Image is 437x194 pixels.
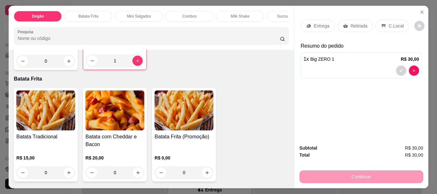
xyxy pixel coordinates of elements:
label: Pesquisa [18,29,36,35]
p: Mini Salgados [127,14,151,19]
p: Milk Shake [231,14,250,19]
p: Resumo do pedido [301,42,422,50]
button: decrease-product-quantity [18,56,28,66]
p: C.Local [389,23,404,29]
p: Entrega [314,23,330,29]
button: Close [417,7,427,17]
button: decrease-product-quantity [409,66,419,76]
p: Batata Frita [78,14,98,19]
span: R$ 30,00 [405,144,423,151]
button: increase-product-quantity [64,56,74,66]
p: 1 x [304,55,334,63]
p: Batata Frita [14,75,289,83]
strong: Subtotal [299,145,317,151]
button: increase-product-quantity [64,167,74,178]
h4: Batata Tradicional [16,133,75,141]
button: decrease-product-quantity [396,66,406,76]
button: decrease-product-quantity [87,167,97,178]
p: R$ 30,00 [401,56,419,62]
h4: Batata com Cheddar e Bacon [85,133,144,148]
img: product-image [16,90,75,130]
h4: Batata Frita (Promoção) [155,133,213,141]
img: product-image [85,90,144,130]
button: decrease-product-quantity [18,167,28,178]
button: decrease-product-quantity [414,21,425,31]
p: Retirada [351,23,368,29]
p: Dogão [32,14,44,19]
span: R$ 30,00 [405,151,423,159]
p: Sucos da Polpa [277,14,304,19]
span: Big ZERO 1 [310,57,334,62]
button: increase-product-quantity [133,167,143,178]
button: decrease-product-quantity [156,167,166,178]
p: R$ 20,00 [85,155,144,161]
img: product-image [155,90,213,130]
input: Pesquisa [18,35,280,42]
strong: Total [299,152,310,158]
button: decrease-product-quantity [87,56,97,66]
p: R$ 15,00 [16,155,75,161]
p: R$ 0,00 [155,155,213,161]
button: increase-product-quantity [132,56,143,66]
p: Combos [182,14,197,19]
button: increase-product-quantity [202,167,212,178]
